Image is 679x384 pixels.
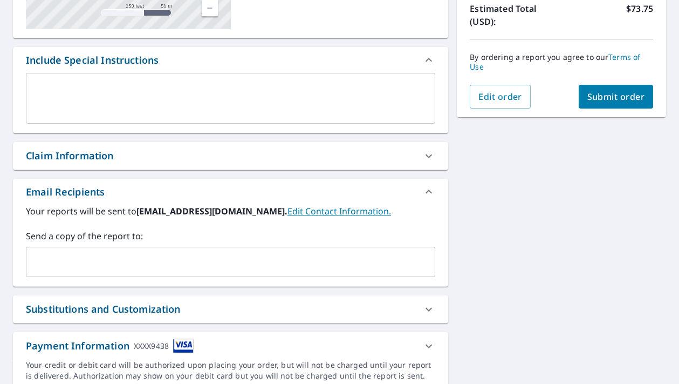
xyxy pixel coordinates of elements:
div: Payment InformationXXXX9438cardImage [13,332,448,360]
a: Terms of Use [470,52,640,72]
b: [EMAIL_ADDRESS][DOMAIN_NAME]. [136,205,287,217]
div: Substitutions and Customization [26,302,181,316]
div: Your credit or debit card will be authorized upon placing your order, but will not be charged unt... [26,360,435,381]
div: Claim Information [13,142,448,170]
div: Include Special Instructions [26,53,159,68]
button: Edit order [470,85,531,109]
label: Your reports will be sent to [26,205,435,218]
label: Send a copy of the report to: [26,230,435,242]
div: Email Recipients [13,179,448,205]
div: Include Special Instructions [13,47,448,73]
p: By ordering a report you agree to our [470,52,653,72]
span: Submit order [587,91,645,103]
button: Submit order [579,85,654,109]
div: Substitutions and Customization [13,295,448,323]
div: Claim Information [26,149,114,163]
span: Edit order [478,91,522,103]
div: Payment Information [26,339,194,353]
a: EditContactInfo [287,205,391,217]
img: cardImage [173,339,194,353]
p: $73.75 [626,2,653,28]
p: Estimated Total (USD): [470,2,561,28]
div: Email Recipients [26,185,105,199]
div: XXXX9438 [134,339,169,353]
